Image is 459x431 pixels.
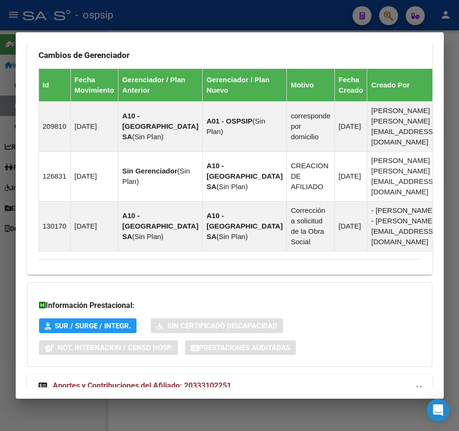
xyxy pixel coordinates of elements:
[39,340,178,355] button: Not. Internacion / Censo Hosp.
[58,344,172,352] span: Not. Internacion / Censo Hosp.
[70,201,118,251] td: [DATE]
[206,117,253,125] strong: A01 - OSPSIP
[203,69,287,102] th: Gerenciador / Plan Nuevo
[118,152,202,201] td: ( )
[334,102,367,152] td: [DATE]
[219,232,245,240] span: Sin Plan
[334,69,367,102] th: Fecha Creado
[135,133,161,141] span: Sin Plan
[287,69,334,102] th: Motivo
[122,112,198,141] strong: A10 - [GEOGRAPHIC_DATA] SA
[167,322,277,330] span: Sin Certificado Discapacidad
[203,152,287,201] td: ( )
[367,69,439,102] th: Creado Por
[39,69,70,102] th: Id
[70,152,118,201] td: [DATE]
[39,152,70,201] td: 126831
[287,201,334,251] td: Corrección a solicitud de la Obra Social
[118,69,202,102] th: Gerenciador / Plan Anterior
[367,201,439,251] td: - [PERSON_NAME] - [PERSON_NAME][EMAIL_ADDRESS][DOMAIN_NAME]
[55,322,131,330] span: SUR / SURGE / INTEGR.
[367,152,439,201] td: [PERSON_NAME] - [PERSON_NAME][EMAIL_ADDRESS][DOMAIN_NAME]
[203,102,287,152] td: ( )
[27,374,432,397] mat-expansion-panel-header: Aportes y Contribuciones del Afiliado: 20333102251
[39,102,70,152] td: 209810
[70,69,118,102] th: Fecha Movimiento
[206,211,283,240] strong: A10 - [GEOGRAPHIC_DATA] SA
[219,182,245,191] span: Sin Plan
[367,102,439,152] td: [PERSON_NAME] - [PERSON_NAME][EMAIL_ADDRESS][DOMAIN_NAME]
[199,344,290,352] span: Prestaciones Auditadas
[118,201,202,251] td: ( )
[39,318,137,333] button: SUR / SURGE / INTEGR.
[287,152,334,201] td: CREACION DE AFILIADO
[118,102,202,152] td: ( )
[334,201,367,251] td: [DATE]
[151,318,283,333] button: Sin Certificado Discapacidad
[39,50,421,60] h3: Cambios de Gerenciador
[53,381,231,390] span: Aportes y Contribuciones del Afiliado: 20333102251
[39,201,70,251] td: 130170
[185,340,296,355] button: Prestaciones Auditadas
[203,201,287,251] td: ( )
[206,162,283,191] strong: A10 - [GEOGRAPHIC_DATA] SA
[135,232,161,240] span: Sin Plan
[70,102,118,152] td: [DATE]
[334,152,367,201] td: [DATE]
[427,399,449,421] div: Open Intercom Messenger
[122,167,177,175] strong: Sin Gerenciador
[39,300,420,311] h3: Información Prestacional:
[122,211,198,240] strong: A10 - [GEOGRAPHIC_DATA] SA
[287,102,334,152] td: corresponde por domicilio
